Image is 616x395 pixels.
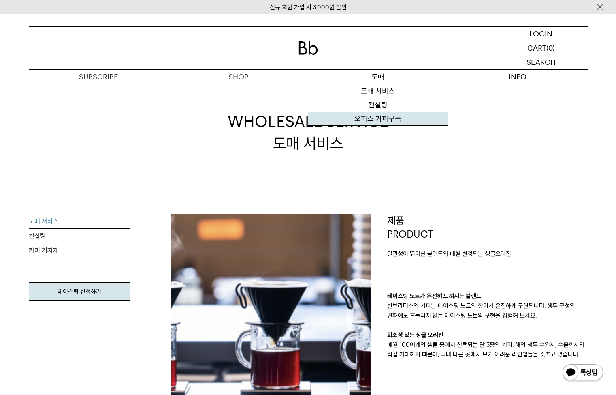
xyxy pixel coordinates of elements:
p: SEARCH [526,55,556,69]
p: 일관성이 뛰어난 블렌드와 매월 변경되는 싱글오리진 [387,249,588,259]
a: 컨설팅 [29,229,130,243]
p: 빈브라더스의 커피는 테이스팅 노트의 향미가 온전하게 구현됩니다. 생두 구성의 변화에도 흔들리지 않는 테이스팅 노트의 구현을 경험해 보세요. [387,301,588,320]
img: 로고 [298,41,318,55]
a: LOGIN [495,27,588,41]
p: 테이스팅 노트가 온전히 느껴지는 블렌드 [387,291,588,301]
a: 신규 회원 가입 시 3,000원 할인 [270,4,347,11]
p: LOGIN [529,27,552,41]
a: 도매 서비스 [308,84,448,98]
span: WHOLESALE SERVICE [228,111,388,132]
a: SUBSCRIBE [29,70,168,84]
p: 희소성 있는 싱글 오리진 [387,330,588,340]
a: 컨설팅 [308,98,448,112]
a: 테이스팅 신청하기 [29,282,130,301]
p: CART [527,41,546,55]
p: (0) [546,41,555,55]
p: 제품 PRODUCT [387,214,588,241]
a: 커피 기자재 [29,243,130,258]
a: SHOP [168,70,308,84]
p: 도매 [308,70,448,84]
div: 도매 서비스 [228,111,388,154]
img: 카카오톡 채널 1:1 채팅 버튼 [562,363,604,383]
p: 매월 100여개의 샘플 중에서 선택되는 단 3종의 커피. 해외 생두 수입사, 수출회사와 직접 거래하기 때문에, 국내 다른 곳에서 보기 어려운 라인업들을 갖추고 있습니다. [387,340,588,359]
a: 도매 서비스 [29,214,130,229]
p: INFO [448,70,588,84]
a: 오피스 커피구독 [308,112,448,126]
a: CART (0) [495,41,588,55]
